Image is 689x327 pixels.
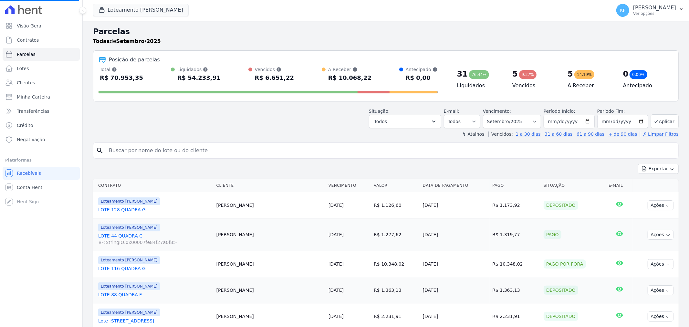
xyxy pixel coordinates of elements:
[544,286,578,295] div: Depositado
[214,277,326,303] td: [PERSON_NAME]
[490,277,541,303] td: R$ 1.363,13
[462,132,484,137] label: ↯ Atalhos
[329,288,344,293] a: [DATE]
[371,192,420,218] td: R$ 1.126,60
[648,259,673,269] button: Ações
[577,132,604,137] a: 61 a 90 dias
[5,156,77,164] div: Plataformas
[606,179,633,192] th: E-mail
[420,277,490,303] td: [DATE]
[98,239,211,246] span: #<StringIO:0x00007fe84f27a0f8>
[255,73,294,83] div: R$ 6.651,22
[512,69,518,79] div: 5
[17,170,41,176] span: Recebíveis
[17,23,43,29] span: Visão Geral
[3,34,80,47] a: Contratos
[214,218,326,251] td: [PERSON_NAME]
[469,70,489,79] div: 76,44%
[483,109,511,114] label: Vencimento:
[490,179,541,192] th: Pago
[17,65,29,72] span: Lotes
[544,312,578,321] div: Depositado
[3,48,80,61] a: Parcelas
[609,132,637,137] a: + de 90 dias
[328,73,371,83] div: R$ 10.068,22
[329,232,344,237] a: [DATE]
[420,192,490,218] td: [DATE]
[648,230,673,240] button: Ações
[544,230,561,239] div: Pago
[93,26,679,37] h2: Parcelas
[544,259,586,269] div: Pago por fora
[512,82,557,90] h4: Vencidos
[93,38,110,44] strong: Todas
[177,66,221,73] div: Liquidados
[3,62,80,75] a: Lotes
[545,132,572,137] a: 31 a 60 dias
[623,82,668,90] h4: Antecipado
[371,277,420,303] td: R$ 1.363,13
[17,51,36,58] span: Parcelas
[214,179,326,192] th: Cliente
[541,179,606,192] th: Situação
[3,19,80,32] a: Visão Geral
[444,109,460,114] label: E-mail:
[98,291,211,298] a: LOTE 88 QUADRA F
[640,132,679,137] a: ✗ Limpar Filtros
[105,144,676,157] input: Buscar por nome do lote ou do cliente
[98,318,211,324] a: Lote [STREET_ADDRESS]
[177,73,221,83] div: R$ 54.233,91
[17,136,45,143] span: Negativação
[488,132,513,137] label: Vencidos:
[369,115,441,128] button: Todos
[98,309,160,316] span: Loteamento [PERSON_NAME]
[420,218,490,251] td: [DATE]
[371,179,420,192] th: Valor
[98,256,160,264] span: Loteamento [PERSON_NAME]
[371,218,420,251] td: R$ 1.277,62
[100,73,143,83] div: R$ 70.953,35
[490,192,541,218] td: R$ 1.173,92
[96,147,104,154] i: search
[17,94,50,100] span: Minha Carteira
[214,251,326,277] td: [PERSON_NAME]
[93,179,214,192] th: Contrato
[255,66,294,73] div: Vencidos
[116,38,161,44] strong: Setembro/2025
[3,119,80,132] a: Crédito
[620,8,625,13] span: KF
[457,69,468,79] div: 31
[3,76,80,89] a: Clientes
[17,122,33,129] span: Crédito
[3,133,80,146] a: Negativação
[516,132,541,137] a: 1 a 30 dias
[109,56,160,64] div: Posição de parcelas
[651,114,679,128] button: Aplicar
[611,1,689,19] button: KF [PERSON_NAME] Ver opções
[17,79,35,86] span: Clientes
[597,108,648,115] label: Período Fim:
[17,37,39,43] span: Contratos
[3,90,80,103] a: Minha Carteira
[98,282,160,290] span: Loteamento [PERSON_NAME]
[519,70,537,79] div: 9,37%
[457,82,502,90] h4: Liquidados
[544,201,578,210] div: Depositado
[648,285,673,295] button: Ações
[568,69,573,79] div: 5
[214,192,326,218] td: [PERSON_NAME]
[406,66,438,73] div: Antecipado
[98,206,211,213] a: LOTE 128 QUADRA G
[623,69,629,79] div: 0
[633,11,676,16] p: Ver opções
[3,105,80,118] a: Transferências
[17,184,42,191] span: Conta Hent
[326,179,371,192] th: Vencimento
[490,218,541,251] td: R$ 1.319,77
[574,70,594,79] div: 14,19%
[544,109,575,114] label: Período Inicío:
[329,203,344,208] a: [DATE]
[3,167,80,180] a: Recebíveis
[93,4,189,16] button: Loteamento [PERSON_NAME]
[568,82,612,90] h4: A Receber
